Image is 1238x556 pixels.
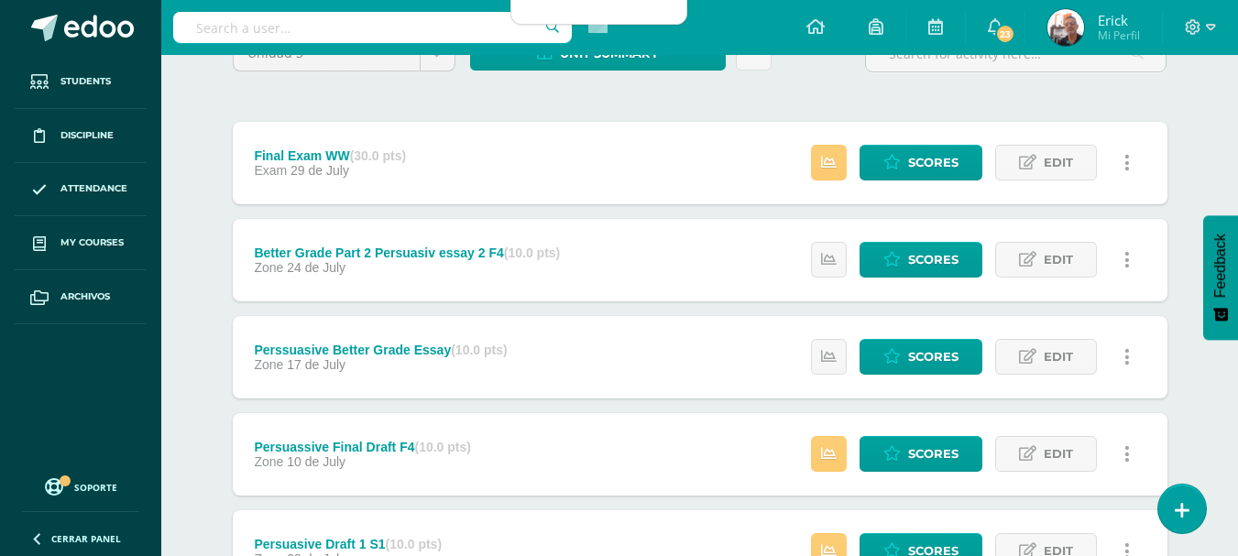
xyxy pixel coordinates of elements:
input: Search a user… [173,12,572,43]
span: Edit [1044,340,1073,374]
a: Scores [860,339,982,375]
a: Soporte [22,474,139,498]
span: 24 de July [287,260,345,275]
span: 23 [995,24,1015,44]
div: Perssuasive Better Grade Essay [254,343,507,357]
span: Zone [254,454,283,469]
div: Final Exam WW [254,148,406,163]
div: Persuasive Draft 1 S1 [254,537,442,551]
span: Cerrar panel [51,532,121,545]
span: 10 de July [287,454,345,469]
span: Erick [1098,11,1140,29]
strong: (10.0 pts) [386,537,442,551]
a: Discipline [15,109,147,163]
span: Edit [1044,437,1073,471]
a: My courses [15,216,147,270]
strong: (10.0 pts) [504,245,560,260]
a: Attendance [15,163,147,217]
a: Archivos [15,270,147,324]
span: Scores [908,437,959,471]
span: Zone [254,357,283,372]
span: Zone [254,260,283,275]
span: Feedback [1212,234,1229,298]
span: 29 de July [290,163,349,178]
span: Mi Perfil [1098,27,1140,43]
span: My courses [60,235,124,250]
a: Scores [860,145,982,180]
span: Students [60,74,111,89]
span: Archivos [60,289,110,304]
span: Soporte [74,481,117,494]
span: 17 de July [287,357,345,372]
span: Discipline [60,128,114,143]
span: Edit [1044,146,1073,180]
span: Scores [908,243,959,277]
strong: (10.0 pts) [414,440,470,454]
div: Better Grade Part 2 Persuasiv essay 2 F4 [254,245,560,260]
a: Scores [860,242,982,278]
span: Scores [908,340,959,374]
div: Persuassive Final Draft F4 [254,440,471,454]
span: Attendance [60,181,127,196]
span: Edit [1044,243,1073,277]
a: Students [15,55,147,109]
span: Scores [908,146,959,180]
strong: (10.0 pts) [451,343,507,357]
button: Feedback - Mostrar encuesta [1203,215,1238,340]
a: Scores [860,436,982,472]
strong: (30.0 pts) [350,148,406,163]
span: Exam [254,163,287,178]
img: 55017845fec2dd1e23d86bbbd8458b68.png [1047,9,1084,46]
